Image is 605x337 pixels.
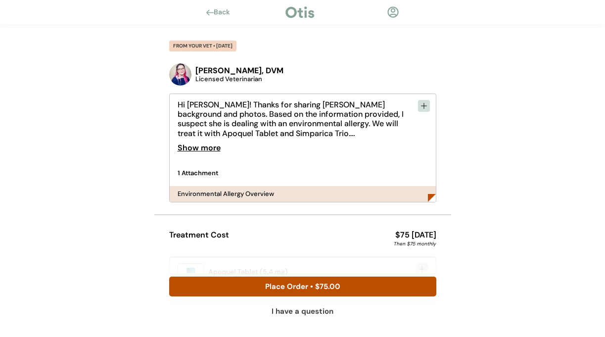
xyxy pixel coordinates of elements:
[178,191,274,197] div: Environmental Allergy Overview
[169,231,229,239] div: Treatment Cost
[195,76,262,82] div: Licensed Veterinarian
[272,308,333,315] div: I have a question
[195,67,283,75] div: [PERSON_NAME], DVM
[170,164,436,182] div: 1 Attachment
[178,138,221,158] div: Show more
[428,194,436,202] img: Rectangle%20166.png
[169,41,236,51] div: FROM YOUR VET • [DATE]
[169,277,436,296] button: Place Order • $75.00
[394,239,436,249] div: Then $75 monthly
[214,7,236,17] div: Back
[178,100,413,138] p: Hi [PERSON_NAME]! Thanks for sharing [PERSON_NAME] background and photos. Based on the informatio...
[395,231,436,239] div: $75 [DATE]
